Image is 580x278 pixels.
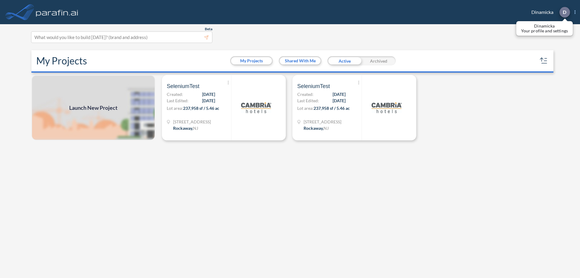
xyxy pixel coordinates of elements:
p: D [563,9,566,15]
span: Lot area: [167,106,183,111]
a: Launch New Project [31,75,155,140]
button: sort [539,56,549,66]
span: [DATE] [333,97,346,104]
span: 321 Mt Hope Ave [304,119,341,125]
span: [DATE] [202,91,215,97]
img: logo [35,6,79,18]
span: Created: [297,91,314,97]
span: NJ [324,126,329,131]
span: SeleniumTest [167,83,199,90]
span: [DATE] [202,97,215,104]
div: Dinamicka [522,7,575,18]
span: Beta [205,27,212,31]
span: NJ [193,126,198,131]
span: 237,958 sf / 5.46 ac [314,106,350,111]
p: Your profile and settings [521,28,568,33]
div: Rockaway, NJ [173,125,198,131]
button: Shared With Me [280,57,321,64]
span: Rockaway , [304,126,324,131]
span: Lot area: [297,106,314,111]
span: Launch New Project [69,104,118,112]
span: Last Edited: [297,97,319,104]
img: logo [241,93,271,123]
div: Archived [362,56,396,65]
span: 321 Mt Hope Ave [173,119,211,125]
img: add [31,75,155,140]
span: 237,958 sf / 5.46 ac [183,106,219,111]
div: Active [327,56,362,65]
p: Dinamicka [521,24,568,28]
span: Created: [167,91,183,97]
span: [DATE] [333,91,346,97]
button: My Projects [231,57,272,64]
span: Rockaway , [173,126,193,131]
span: Last Edited: [167,97,188,104]
img: logo [372,93,402,123]
span: SeleniumTest [297,83,330,90]
h2: My Projects [36,55,87,67]
div: Rockaway, NJ [304,125,329,131]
